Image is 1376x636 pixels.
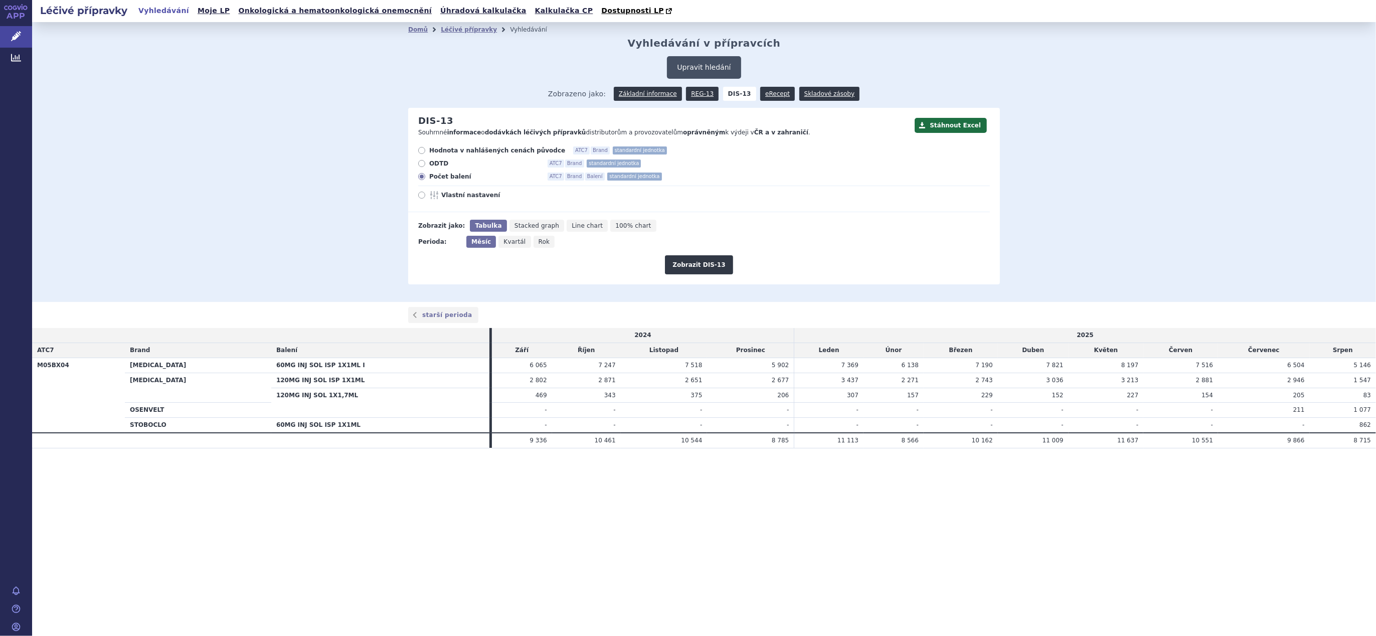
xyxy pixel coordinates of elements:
span: Line chart [572,222,603,229]
span: 7 190 [975,362,992,369]
span: 10 544 [681,437,702,444]
div: Perioda: [418,236,461,248]
td: Červenec [1218,343,1310,358]
span: - [545,406,547,413]
span: Zobrazeno jako: [548,87,606,101]
span: - [1136,421,1138,428]
span: 3 437 [841,377,858,384]
a: eRecept [760,87,795,101]
span: 862 [1359,421,1371,428]
span: - [990,421,992,428]
a: Dostupnosti LP [598,4,677,18]
a: REG-13 [686,87,719,101]
td: Leden [794,343,864,358]
span: 1 077 [1354,406,1371,413]
td: 2024 [492,328,794,343]
span: - [1061,421,1063,428]
li: Vyhledávání [510,22,560,37]
span: standardní jednotka [607,173,661,181]
span: - [613,406,615,413]
span: 100% chart [615,222,651,229]
th: [MEDICAL_DATA] [125,358,271,373]
span: - [787,421,789,428]
a: starší perioda [408,307,478,323]
span: - [787,406,789,413]
span: standardní jednotka [587,160,641,168]
span: 7 516 [1196,362,1213,369]
button: Stáhnout Excel [915,118,987,133]
span: Kvartál [503,238,526,245]
span: 2 271 [902,377,919,384]
td: Březen [924,343,998,358]
button: Upravit hledání [667,56,741,79]
span: 8 785 [772,437,789,444]
span: - [856,406,858,413]
span: 3 213 [1121,377,1138,384]
span: 11 009 [1043,437,1064,444]
h2: DIS-13 [418,115,453,126]
th: M05BX04 [32,358,125,432]
span: 10 461 [595,437,616,444]
span: 375 [691,392,703,399]
span: Balení [276,347,297,354]
div: Zobrazit jako: [418,220,465,232]
strong: DIS-13 [723,87,756,101]
span: 9 336 [530,437,547,444]
span: 2 651 [685,377,702,384]
a: Domů [408,26,428,33]
span: 7 247 [598,362,615,369]
span: - [917,421,919,428]
span: Balení [585,173,605,181]
span: 7 369 [841,362,858,369]
span: 7 821 [1046,362,1063,369]
span: Hodnota v nahlášených cenách původce [429,146,565,154]
td: Květen [1069,343,1144,358]
span: 8 566 [902,437,919,444]
span: 229 [981,392,993,399]
span: ATC7 [548,160,564,168]
strong: ČR a v zahraničí [754,129,808,136]
span: - [700,421,702,428]
th: [MEDICAL_DATA] [125,373,271,403]
span: Brand [591,146,610,154]
span: 6 504 [1287,362,1304,369]
span: Brand [130,347,150,354]
a: Léčivé přípravky [441,26,497,33]
span: 10 162 [972,437,993,444]
strong: oprávněným [683,129,725,136]
span: 5 146 [1354,362,1371,369]
span: - [856,421,858,428]
span: 2 677 [772,377,789,384]
span: Brand [565,173,584,181]
span: Brand [565,160,584,168]
h2: Léčivé přípravky [32,4,135,18]
span: ATC7 [573,146,590,154]
span: 469 [536,392,547,399]
span: 5 902 [772,362,789,369]
td: Listopad [621,343,708,358]
span: Dostupnosti LP [601,7,664,15]
td: Duben [998,343,1069,358]
span: 11 637 [1117,437,1138,444]
span: 7 518 [685,362,702,369]
span: - [613,421,615,428]
span: 6 138 [902,362,919,369]
span: standardní jednotka [613,146,667,154]
span: 2 871 [598,377,615,384]
span: 2 881 [1196,377,1213,384]
span: 8 197 [1121,362,1138,369]
a: Základní informace [614,87,682,101]
span: - [1136,406,1138,413]
span: 11 113 [837,437,858,444]
td: Prosinec [707,343,794,358]
a: Skladové zásoby [799,87,859,101]
th: STOBOCLO [125,418,271,433]
span: Rok [539,238,550,245]
span: - [1211,421,1213,428]
p: Souhrnné o distributorům a provozovatelům k výdeji v . [418,128,910,137]
a: Kalkulačka CP [532,4,596,18]
th: 60MG INJ SOL ISP 1X1ML I [271,358,489,373]
th: OSENVELT [125,403,271,418]
button: Zobrazit DIS-13 [665,255,733,274]
strong: dodávkách léčivých přípravků [485,129,586,136]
